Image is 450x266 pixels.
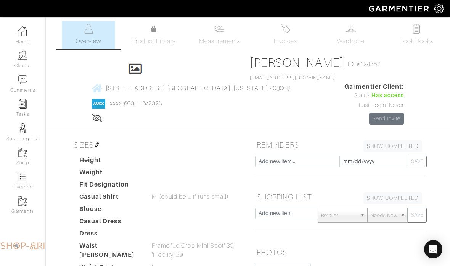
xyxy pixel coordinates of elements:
[18,172,27,181] img: orders-icon-0abe47150d42831381b5fb84f609e132dff9fe21cb692f30cb5eec754e2cba89.png
[71,137,242,152] h5: SIZES
[18,196,27,206] img: garments-icon-b7da505a4dc4fd61783c78ac3ca0ef83fa9d6f193b1c9dc38574b1d14d53ca28.png
[92,83,291,93] a: [STREET_ADDRESS] [GEOGRAPHIC_DATA], [US_STATE] - 08008
[321,208,357,223] span: Retailer
[74,156,146,168] dt: Height
[152,192,228,201] span: M (could be L if runs small)
[74,180,146,192] dt: Fit Designation
[400,37,434,46] span: Look Books
[255,156,340,167] input: Add new item...
[344,101,404,110] div: Last Login: Never
[74,204,146,217] dt: Blouse
[215,24,224,34] img: measurements-466bbee1fd09ba9460f595b01e5d73f9e2bff037440d3c8f018324cb6cdf7a4a.svg
[250,75,335,81] a: [EMAIL_ADDRESS][DOMAIN_NAME]
[371,208,397,223] span: Needs Now
[74,168,146,180] dt: Weight
[281,24,290,34] img: orders-27d20c2124de7fd6de4e0e44c1d41de31381a507db9b33961299e4e07d508b8c.svg
[408,208,427,223] button: SAVE
[18,123,27,133] img: stylists-icon-eb353228a002819b7ec25b43dbf5f0378dd9e0616d9560372ff212230b889e62.png
[74,229,146,241] dt: Dress
[18,26,27,36] img: dashboard-icon-dbcd8f5a0b271acd01030246c82b418ddd0df26cd7fceb0bd07c9910d44c42f6.png
[324,21,378,49] a: Wardrobe
[348,60,381,69] span: ID: #124357
[259,21,312,49] a: Invoices
[18,50,27,60] img: clients-icon-6bae9207a08558b7cb47a8932f037763ab4055f8c8b6bfacd5dc20c3e0201464.png
[74,192,146,204] dt: Casual Shirt
[199,37,241,46] span: Measurements
[390,21,443,49] a: Look Books
[18,99,27,109] img: reminder-icon-8004d30b9f0a5d33ae49ab947aed9ed385cf756f9e5892f1edd6e32f2345188e.png
[250,56,344,70] a: [PERSON_NAME]
[152,241,242,260] span: Frame "Le Crop Mini Boot" 30, "Fidelity" 29
[344,82,404,91] span: Garmentier Client:
[62,21,115,49] a: Overview
[18,148,27,157] img: garments-icon-b7da505a4dc4fd61783c78ac3ca0ef83fa9d6f193b1c9dc38574b1d14d53ca28.png
[363,140,422,152] a: SHOW COMPLETED
[408,156,427,167] button: SAVE
[255,208,318,219] input: Add new item
[110,100,162,107] a: xxxx-6005 - 6/2025
[337,37,365,46] span: Wardrobe
[94,142,100,148] img: pen-cf24a1663064a2ec1b9c1bd2387e9de7a2fa800b781884d57f21acf72779bad2.png
[254,137,425,152] h5: REMINDERS
[254,189,425,204] h5: SHOPPING LIST
[127,24,181,46] a: Product Library
[18,75,27,84] img: comment-icon-a0a6a9ef722e966f86d9cbdc48e553b5cf19dbc54f86b18d962a5391bc8f6eb6.png
[371,91,404,100] span: Has access
[74,241,146,263] dt: Waist [PERSON_NAME]
[106,85,291,92] span: [STREET_ADDRESS] [GEOGRAPHIC_DATA], [US_STATE] - 08008
[193,21,247,49] a: Measurements
[274,37,297,46] span: Invoices
[92,99,105,109] img: american_express-1200034d2e149cdf2cc7894a33a747db654cf6f8355cb502592f1d228b2ac700.png
[84,24,93,34] img: basicinfo-40fd8af6dae0f16599ec9e87c0ef1c0a1fdea2edbe929e3d69a839185d80c458.svg
[254,245,425,260] h5: PHOTOS
[369,113,404,125] a: Send Invite
[76,37,101,46] span: Overview
[365,2,434,15] img: garmentier-logo-header-white-b43fb05a5012e4ada735d5af1a66efaba907eab6374d6393d1fbf88cb4ef424d.png
[412,24,421,34] img: todo-9ac3debb85659649dc8f770b8b6100bb5dab4b48dedcbae339e5042a72dfd3cc.svg
[434,4,444,13] img: gear-icon-white-bd11855cb880d31180b6d7d6211b90ccbf57a29d726f0c71d8c61bd08dd39cc2.png
[424,240,442,258] div: Open Intercom Messenger
[132,37,175,46] span: Product Library
[74,217,146,229] dt: Casual Dress
[346,24,356,34] img: wardrobe-487a4870c1b7c33e795ec22d11cfc2ed9d08956e64fb3008fe2437562e282088.svg
[344,91,404,100] div: Status:
[363,192,422,204] a: SHOW COMPLETED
